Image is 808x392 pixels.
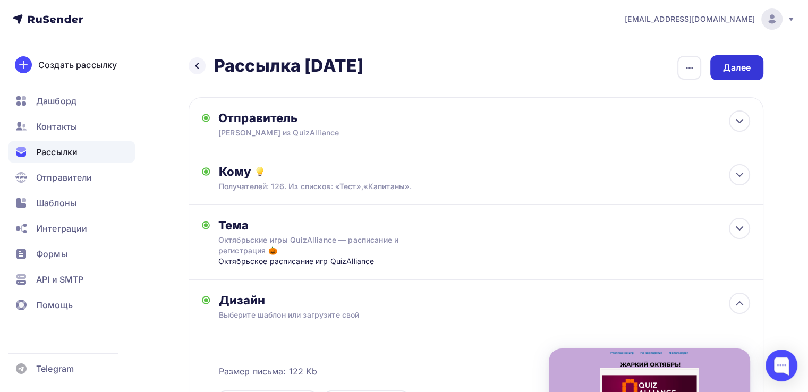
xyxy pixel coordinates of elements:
[8,90,135,112] a: Дашборд
[36,120,77,133] span: Контакты
[214,55,363,76] h2: Рассылка [DATE]
[36,362,74,375] span: Telegram
[723,62,751,74] div: Далее
[36,95,76,107] span: Дашборд
[8,167,135,188] a: Отправители
[36,197,76,209] span: Шаблоны
[219,181,697,192] div: Получателей: 126. Из списков: «Тест»,«Капитаны».
[38,58,117,71] div: Создать рассылку
[36,248,67,260] span: Формы
[218,256,428,267] div: Октябрьское расписание игр QuizAlliance
[36,146,78,158] span: Рассылки
[219,365,318,378] span: Размер письма: 122 Kb
[218,110,448,125] div: Отправитель
[218,235,407,256] div: Октябрьские игры QuizAlliance — расписание и регистрация 🎃
[219,293,750,308] div: Дизайн
[218,127,426,138] div: [PERSON_NAME] из QuizAlliance
[625,14,755,24] span: [EMAIL_ADDRESS][DOMAIN_NAME]
[8,192,135,214] a: Шаблоны
[36,222,87,235] span: Интеграции
[8,141,135,163] a: Рассылки
[36,299,73,311] span: Помощь
[218,218,428,233] div: Тема
[36,171,92,184] span: Отправители
[219,164,750,179] div: Кому
[219,310,697,320] div: Выберите шаблон или загрузите свой
[8,243,135,265] a: Формы
[8,116,135,137] a: Контакты
[625,8,795,30] a: [EMAIL_ADDRESS][DOMAIN_NAME]
[36,273,83,286] span: API и SMTP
